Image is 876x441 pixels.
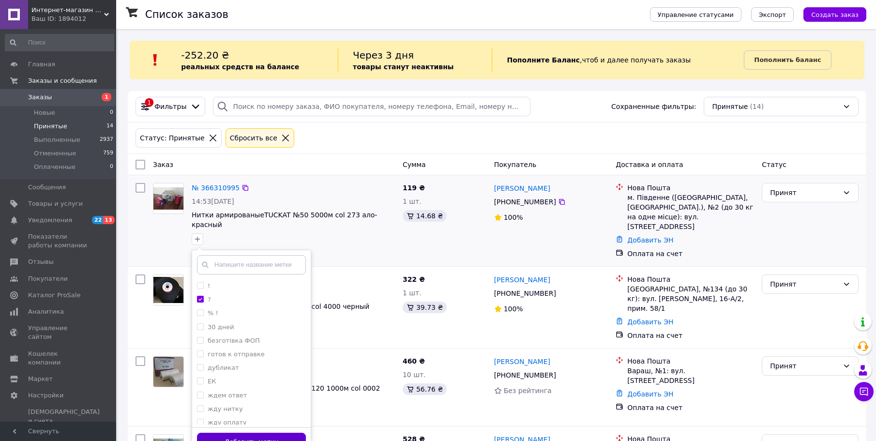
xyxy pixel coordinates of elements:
[751,7,794,22] button: Экспорт
[154,102,186,111] span: Фильтры
[28,216,72,225] span: Уведомления
[208,405,243,412] label: жду нитку
[616,161,683,168] span: Доставка и оплата
[228,133,279,143] div: Сбросить все
[153,183,184,214] a: Фото товару
[34,108,55,117] span: Новые
[403,198,422,205] span: 1 шт.
[494,275,550,285] a: [PERSON_NAME]
[106,122,113,131] span: 14
[494,161,537,168] span: Покупатель
[34,149,76,158] span: Отмененные
[197,255,306,274] input: Напишите название метки
[492,287,558,300] div: [PHONE_NUMBER]
[403,383,447,395] div: 56.76 ₴
[208,337,260,344] label: безготівка ФОП
[28,258,54,266] span: Отзывы
[153,274,184,305] a: Фото товару
[658,11,734,18] span: Управление статусами
[138,133,207,143] div: Статус: Принятые
[744,50,831,70] a: Пополнить баланс
[403,357,425,365] span: 460 ₴
[28,183,66,192] span: Сообщения
[627,390,673,398] a: Добавить ЭН
[353,63,453,71] b: товары станут неактивны
[627,274,754,284] div: Нова Пошта
[181,63,299,71] b: реальных средств на балансе
[770,361,839,371] div: Принят
[5,34,114,51] input: Поиск
[494,357,550,366] a: [PERSON_NAME]
[208,323,234,331] label: 30 дней
[794,10,866,18] a: Создать заказ
[627,403,754,412] div: Оплата на счет
[31,15,116,23] div: Ваш ID: 1894012
[181,49,229,61] span: -252.20 ₴
[103,216,114,224] span: 13
[148,53,163,67] img: :exclamation:
[492,368,558,382] div: [PHONE_NUMBER]
[627,318,673,326] a: Добавить ЭН
[650,7,741,22] button: Управление статусами
[28,93,52,102] span: Заказы
[28,391,63,400] span: Настройки
[208,378,216,385] label: ЕК
[403,184,425,192] span: 119 ₴
[192,211,377,228] a: Нитки армированыеTUCKAT №50 5000м col 273 ало-красный
[28,291,80,300] span: Каталог ProSale
[627,236,673,244] a: Добавить ЭН
[145,9,228,20] h1: Список заказов
[759,11,786,18] span: Экспорт
[504,305,523,313] span: 100%
[28,199,83,208] span: Товары и услуги
[627,193,754,231] div: м. Південне ([GEOGRAPHIC_DATA], [GEOGRAPHIC_DATA].), №2 (до 30 кг на одне місце): вул. [STREET_AD...
[403,371,426,379] span: 10 шт.
[100,136,113,144] span: 2937
[110,163,113,171] span: 0
[754,56,821,63] b: Пополнить баланс
[102,93,111,101] span: 1
[28,324,90,341] span: Управление сайтом
[208,282,210,289] label: !
[31,6,104,15] span: Интернет-магазин "Текстиль-сток"
[403,302,447,313] div: 39.73 ₴
[627,249,754,259] div: Оплата на счет
[153,277,183,303] img: Фото товару
[92,216,103,224] span: 22
[153,356,184,387] a: Фото товару
[34,163,76,171] span: Оплаченные
[627,366,754,385] div: Вараш, №1: вул. [STREET_ADDRESS]
[28,307,64,316] span: Аналитика
[504,213,523,221] span: 100%
[353,49,414,61] span: Через 3 дня
[153,187,183,210] img: Фото товару
[28,76,97,85] span: Заказы и сообщения
[627,331,754,340] div: Оплата на счет
[770,279,839,289] div: Принят
[28,232,90,250] span: Показатели работы компании
[208,364,239,371] label: дубликат
[192,198,234,205] span: 14:53[DATE]
[28,375,53,383] span: Маркет
[492,195,558,209] div: [PHONE_NUMBER]
[403,210,447,222] div: 14.68 ₴
[494,183,550,193] a: [PERSON_NAME]
[803,7,866,22] button: Создать заказ
[750,103,764,110] span: (14)
[34,122,67,131] span: Принятые
[28,350,90,367] span: Кошелек компании
[103,149,113,158] span: 759
[403,275,425,283] span: 322 ₴
[208,350,265,358] label: готов к отправке
[854,382,874,401] button: Чат с покупателем
[208,392,247,399] label: ждем ответ
[28,60,55,69] span: Главная
[213,97,530,116] input: Поиск по номеру заказа, ФИО покупателя, номеру телефона, Email, номеру накладной
[627,183,754,193] div: Нова Пошта
[34,136,80,144] span: Выполненные
[192,184,240,192] a: № 366310995
[492,48,744,72] div: , чтоб и далее получать заказы
[611,102,696,111] span: Сохраненные фильтры:
[153,357,183,387] img: Фото товару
